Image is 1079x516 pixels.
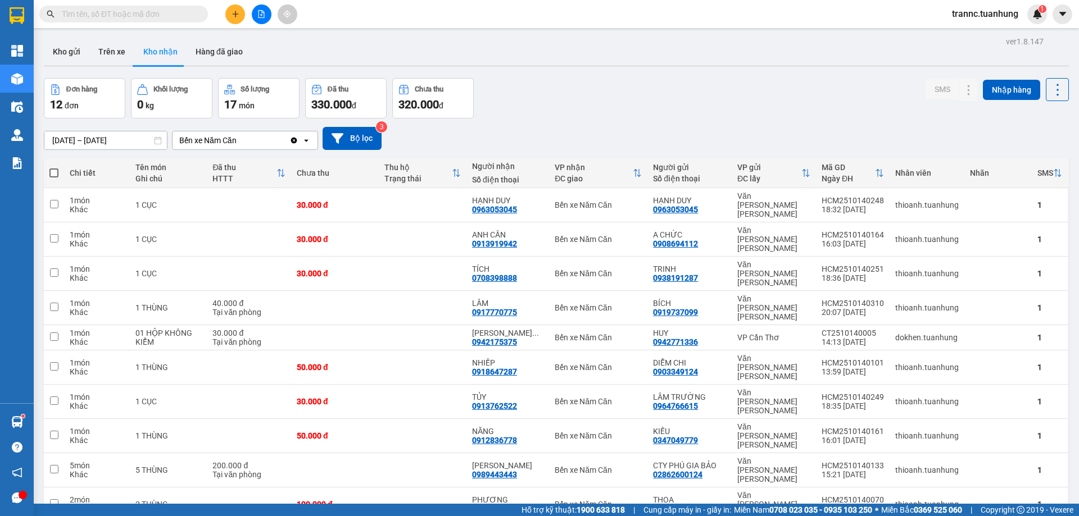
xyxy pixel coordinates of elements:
[1037,363,1062,372] div: 1
[70,436,124,445] div: Khác
[472,328,543,337] div: NGUYỄN XUÂN SINH
[822,273,884,282] div: 18:36 [DATE]
[212,461,285,470] div: 200.000 đ
[439,101,443,110] span: đ
[895,465,959,474] div: thioanh.tuanhung
[895,269,959,278] div: thioanh.tuanhung
[653,264,726,273] div: TRINH
[12,442,22,453] span: question-circle
[70,308,124,317] div: Khác
[822,230,884,239] div: HCM2510140164
[472,308,517,317] div: 0917770775
[822,264,884,273] div: HCM2510140251
[10,7,24,24] img: logo-vxr
[1039,5,1046,13] sup: 1
[146,101,154,110] span: kg
[895,397,959,406] div: thioanh.tuanhung
[398,98,439,111] span: 320.000
[11,45,23,57] img: dashboard-icon
[66,85,97,93] div: Đơn hàng
[70,239,124,248] div: Khác
[70,168,124,177] div: Chi tiết
[70,401,124,410] div: Khác
[207,158,291,188] th: Toggle SortBy
[895,500,959,509] div: thioanh.tuanhung
[1053,4,1072,24] button: caret-down
[62,8,194,20] input: Tìm tên, số ĐT hoặc mã đơn
[472,299,543,308] div: LÂM
[1032,9,1042,19] img: icon-new-feature
[135,328,201,346] div: 01 HỘP KHÔNG KIỂM
[769,505,872,514] strong: 0708 023 035 - 0935 103 250
[297,235,373,244] div: 30.000 đ
[11,101,23,113] img: warehouse-icon
[943,7,1027,21] span: trannc.tuanhung
[1037,235,1062,244] div: 1
[555,363,642,372] div: Bến xe Năm Căn
[653,367,698,376] div: 0903349124
[816,158,890,188] th: Toggle SortBy
[135,235,201,244] div: 1 CỤC
[135,363,201,372] div: 1 THÙNG
[297,397,373,406] div: 30.000 đ
[70,299,124,308] div: 1 món
[653,358,726,367] div: DIỄM CHI
[212,337,285,346] div: Tại văn phòng
[555,303,642,312] div: Bến xe Năm Căn
[212,470,285,479] div: Tại văn phòng
[392,78,474,118] button: Chưa thu320.000đ
[1037,269,1062,278] div: 1
[153,85,188,93] div: Khối lượng
[44,78,125,118] button: Đơn hàng12đơn
[187,38,252,65] button: Hàng đã giao
[70,196,124,205] div: 1 món
[653,392,726,401] div: LÂM TRƯỜNG
[532,328,539,337] span: ...
[70,264,124,273] div: 1 món
[926,79,959,99] button: SMS
[822,299,884,308] div: HCM2510140310
[881,504,962,516] span: Miền Bắc
[135,163,201,172] div: Tên món
[822,328,884,337] div: CT2510140005
[212,308,285,317] div: Tại văn phòng
[555,163,633,172] div: VP nhận
[737,260,810,287] div: Văn [PERSON_NAME] [PERSON_NAME]
[50,98,62,111] span: 12
[653,328,726,337] div: HUY
[212,328,285,337] div: 30.000 đ
[472,175,543,184] div: Số điện thoại
[822,470,884,479] div: 15:21 [DATE]
[822,196,884,205] div: HCM2510140248
[895,200,959,209] div: thioanh.tuanhung
[70,495,124,504] div: 2 món
[822,436,884,445] div: 16:01 [DATE]
[822,495,884,504] div: HCM2510140070
[633,504,635,516] span: |
[653,230,726,239] div: A CHỨC
[822,174,875,183] div: Ngày ĐH
[737,354,810,381] div: Văn [PERSON_NAME] [PERSON_NAME]
[1017,506,1024,514] span: copyright
[895,303,959,312] div: thioanh.tuanhung
[555,200,642,209] div: Bến xe Năm Căn
[297,269,373,278] div: 30.000 đ
[737,333,810,342] div: VP Cần Thơ
[643,504,731,516] span: Cung cấp máy in - giấy in:
[135,303,201,312] div: 1 THÙNG
[65,101,79,110] span: đơn
[983,80,1040,100] button: Nhập hàng
[134,38,187,65] button: Kho nhận
[472,367,517,376] div: 0918647287
[472,162,543,171] div: Người nhận
[297,200,373,209] div: 30.000 đ
[472,273,517,282] div: 0708398888
[135,174,201,183] div: Ghi chú
[653,163,726,172] div: Người gửi
[70,427,124,436] div: 1 món
[472,495,543,504] div: PHƯƠNG
[12,492,22,503] span: message
[384,163,452,172] div: Thu hộ
[895,235,959,244] div: thioanh.tuanhung
[135,269,201,278] div: 1 CỤC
